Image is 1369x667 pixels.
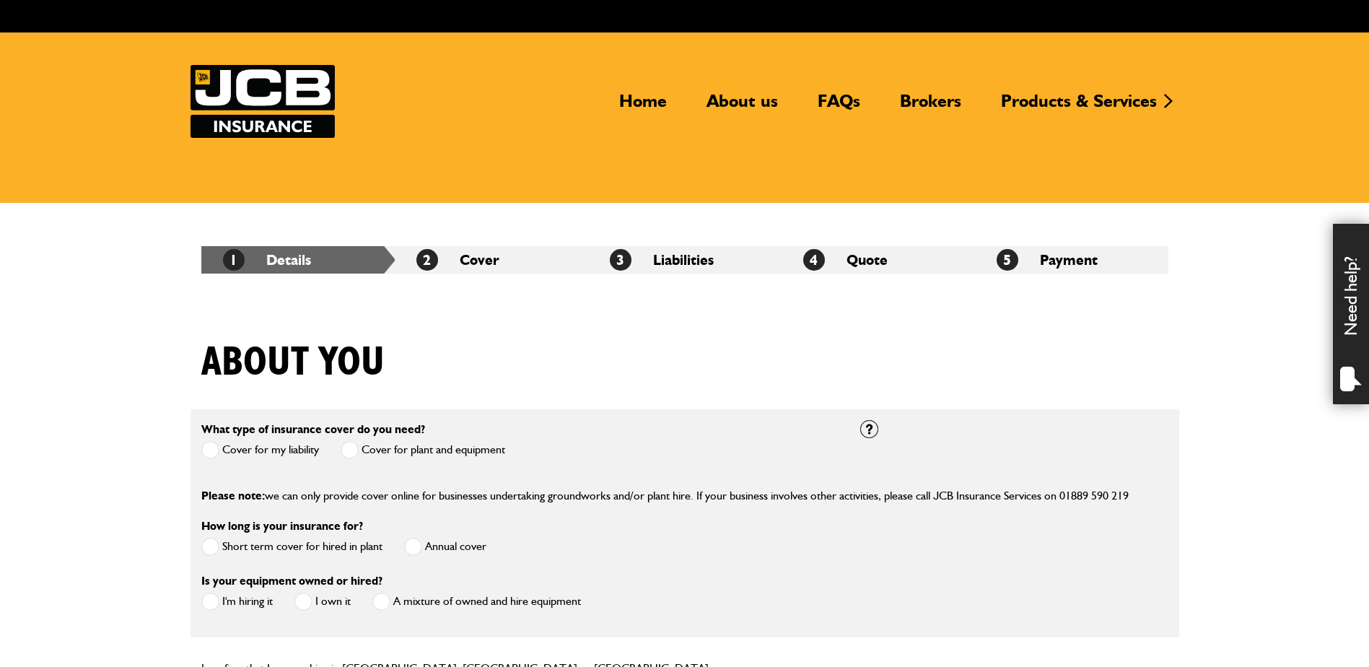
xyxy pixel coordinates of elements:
[889,90,972,123] a: Brokers
[696,90,789,123] a: About us
[588,246,782,274] li: Liabilities
[395,246,588,274] li: Cover
[201,339,385,387] h1: About you
[191,65,335,138] a: JCB Insurance Services
[201,441,319,459] label: Cover for my liability
[782,246,975,274] li: Quote
[201,593,273,611] label: I'm hiring it
[416,249,438,271] span: 2
[997,249,1018,271] span: 5
[201,538,382,556] label: Short term cover for hired in plant
[201,489,265,502] span: Please note:
[201,487,1168,505] p: we can only provide cover online for businesses undertaking groundworks and/or plant hire. If you...
[201,520,363,532] label: How long is your insurance for?
[608,90,678,123] a: Home
[404,538,486,556] label: Annual cover
[372,593,581,611] label: A mixture of owned and hire equipment
[201,246,395,274] li: Details
[610,249,631,271] span: 3
[990,90,1168,123] a: Products & Services
[341,441,505,459] label: Cover for plant and equipment
[807,90,871,123] a: FAQs
[294,593,351,611] label: I own it
[975,246,1168,274] li: Payment
[201,575,382,587] label: Is your equipment owned or hired?
[191,65,335,138] img: JCB Insurance Services logo
[223,249,245,271] span: 1
[1333,224,1369,404] div: Need help?
[803,249,825,271] span: 4
[201,424,425,435] label: What type of insurance cover do you need?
